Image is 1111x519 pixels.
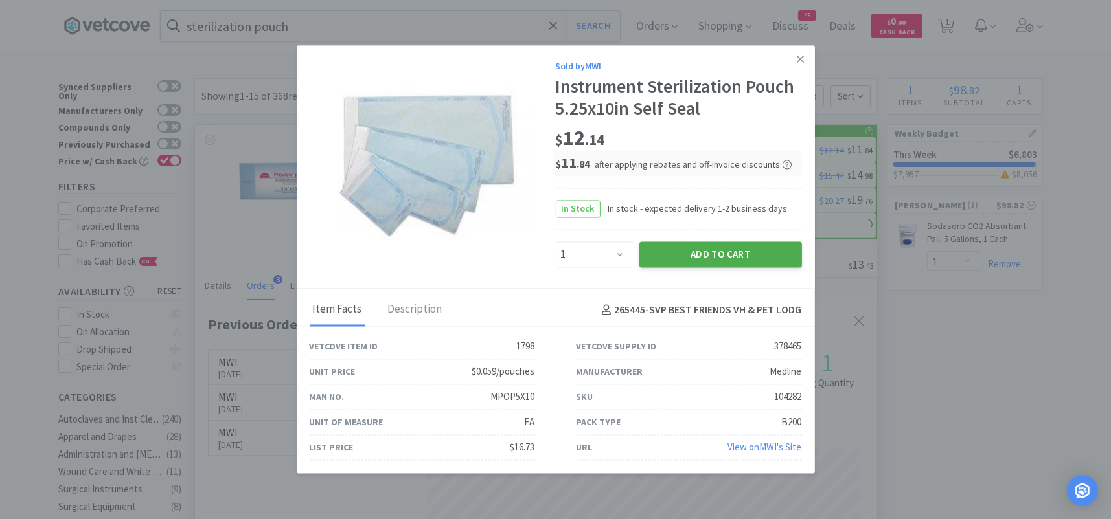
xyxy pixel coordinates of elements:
button: Add to Cart [639,241,802,267]
span: . 14 [586,130,605,148]
span: 11 [556,154,590,172]
div: List Price [310,440,354,454]
div: Vetcove Supply ID [577,339,657,353]
div: Vetcove Item ID [310,339,378,353]
span: $ [556,159,562,171]
img: e9e5a371b43243c786c0f8bdf6325dfa_378465.png [336,85,530,241]
span: $ [556,130,564,148]
div: Open Intercom Messenger [1067,475,1098,506]
div: $0.059/pouches [472,364,535,379]
h4: 265445 - SVP BEST FRIENDS VH & PET LODG [597,302,802,318]
div: 378465 [775,338,802,354]
div: Unit of Measure [310,415,384,429]
div: $16.73 [510,439,535,455]
span: after applying rebates and off-invoice discounts [595,159,792,171]
div: Unit Price [310,364,356,379]
div: 1798 [517,338,535,354]
a: View onMWI's Site [728,441,802,453]
div: B200 [782,414,802,430]
div: EA [525,414,535,430]
div: Item Facts [310,294,365,326]
div: Manufacturer [577,364,643,379]
div: Man No. [310,390,345,404]
span: . 84 [577,159,590,171]
div: Sold by MWI [556,59,802,73]
div: MPOP5X10 [491,389,535,404]
div: 104282 [775,389,802,404]
div: URL [577,440,593,454]
div: Medline [770,364,802,379]
div: Instrument Sterilization Pouch 5.25x10in Self Seal [556,76,802,119]
div: Description [385,294,446,326]
span: In Stock [556,201,600,217]
span: In stock - expected delivery 1-2 business days [601,202,788,216]
span: 12 [556,124,605,150]
div: SKU [577,390,593,404]
div: Pack Type [577,415,621,429]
